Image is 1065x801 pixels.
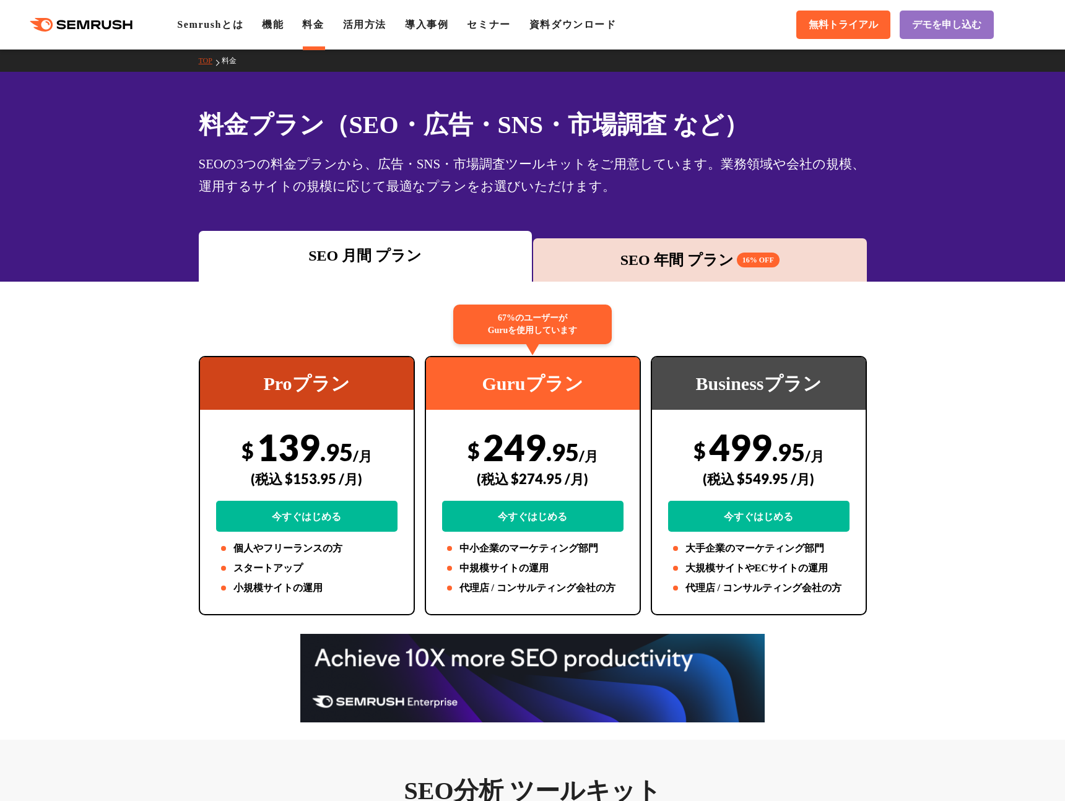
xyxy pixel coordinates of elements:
[539,249,861,271] div: SEO 年間 プラン
[529,19,617,30] a: 資料ダウンロード
[199,153,867,197] div: SEOの3つの料金プランから、広告・SNS・市場調査ツールキットをご用意しています。業務領域や会社の規模、運用するサイトの規模に応じて最適なプランをお選びいただけます。
[467,19,510,30] a: セミナー
[216,561,398,576] li: スタートアップ
[442,425,624,532] div: 249
[343,19,386,30] a: 活用方法
[772,438,805,466] span: .95
[177,19,243,30] a: Semrushとは
[809,19,878,32] span: 無料トライアル
[737,253,780,267] span: 16% OFF
[453,305,612,344] div: 67%のユーザーが Guruを使用しています
[912,19,981,32] span: デモを申し込む
[216,501,398,532] a: 今すぐはじめる
[320,438,353,466] span: .95
[241,438,254,463] span: $
[205,245,526,267] div: SEO 月間 プラン
[693,438,706,463] span: $
[668,457,850,501] div: (税込 $549.95 /月)
[652,357,866,410] div: Businessプラン
[216,425,398,532] div: 139
[199,106,867,143] h1: 料金プラン（SEO・広告・SNS・市場調査 など）
[442,581,624,595] li: 代理店 / コンサルティング会社の方
[668,561,850,576] li: 大規模サイトやECサイトの運用
[216,581,398,595] li: 小規模サイトの運用
[353,448,372,464] span: /月
[442,457,624,501] div: (税込 $274.95 /月)
[216,541,398,556] li: 個人やフリーランスの方
[426,357,640,410] div: Guruプラン
[579,448,598,464] span: /月
[796,11,890,39] a: 無料トライアル
[900,11,994,39] a: デモを申し込む
[668,425,850,532] div: 499
[302,19,324,30] a: 料金
[442,541,624,556] li: 中小企業のマーケティング部門
[199,56,222,65] a: TOP
[668,581,850,595] li: 代理店 / コンサルティング会社の方
[216,457,398,501] div: (税込 $153.95 /月)
[668,541,850,556] li: 大手企業のマーケティング部門
[442,501,624,532] a: 今すぐはじめる
[546,438,579,466] span: .95
[262,19,284,30] a: 機能
[222,56,246,65] a: 料金
[200,357,414,410] div: Proプラン
[442,561,624,576] li: 中規模サイトの運用
[405,19,448,30] a: 導入事例
[668,501,850,532] a: 今すぐはじめる
[805,448,824,464] span: /月
[467,438,480,463] span: $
